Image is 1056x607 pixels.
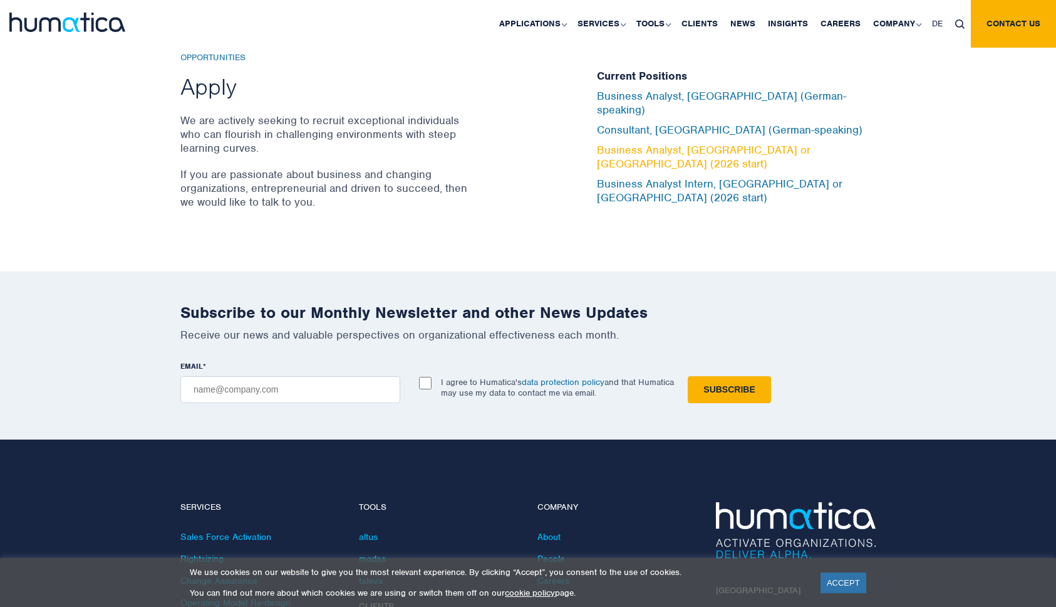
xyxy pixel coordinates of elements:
h2: Apply [180,72,472,101]
p: You can find out more about which cookies we are using or switch them off on our page. [190,588,805,598]
p: If you are passionate about business and changing organizations, entrepreneurial and driven to su... [180,167,472,209]
a: Rightsizing [180,553,224,564]
a: ACCEPT [820,573,866,593]
p: We are actively seeking to recruit exceptional individuals who can flourish in challenging enviro... [180,113,472,155]
a: Business Analyst Intern, [GEOGRAPHIC_DATA] or [GEOGRAPHIC_DATA] (2026 start) [597,177,842,204]
h2: Subscribe to our Monthly Newsletter and other News Updates [180,303,876,322]
h4: Services [180,502,340,513]
input: Subscribe [688,376,770,403]
a: Consultant, [GEOGRAPHIC_DATA] (German-speaking) [597,123,862,137]
h4: Tools [359,502,519,513]
a: People [537,553,565,564]
h6: Opportunities [180,53,472,63]
input: name@company.com [180,376,400,403]
p: We use cookies on our website to give you the most relevant experience. By clicking “Accept”, you... [190,567,805,578]
span: EMAIL [180,361,203,371]
a: About [537,531,561,542]
input: I agree to Humatica'sdata protection policyand that Humatica may use my data to contact me via em... [419,377,432,389]
h5: Current Positions [597,70,876,83]
img: logo [9,13,125,32]
p: Receive our news and valuable perspectives on organizational effectiveness each month. [180,328,876,342]
a: cookie policy [505,588,555,598]
h4: Company [537,502,697,513]
a: altus [359,531,378,542]
a: modas [359,553,386,564]
a: Business Analyst, [GEOGRAPHIC_DATA] or [GEOGRAPHIC_DATA] (2026 start) [597,143,810,171]
p: I agree to Humatica's and that Humatica may use my data to contact me via email. [441,377,674,398]
a: Sales Force Activation [180,531,271,542]
img: search_icon [955,19,965,29]
span: DE [932,18,943,29]
img: Humatica [716,502,876,559]
a: data protection policy [522,377,604,388]
a: Business Analyst, [GEOGRAPHIC_DATA] (German-speaking) [597,89,846,117]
